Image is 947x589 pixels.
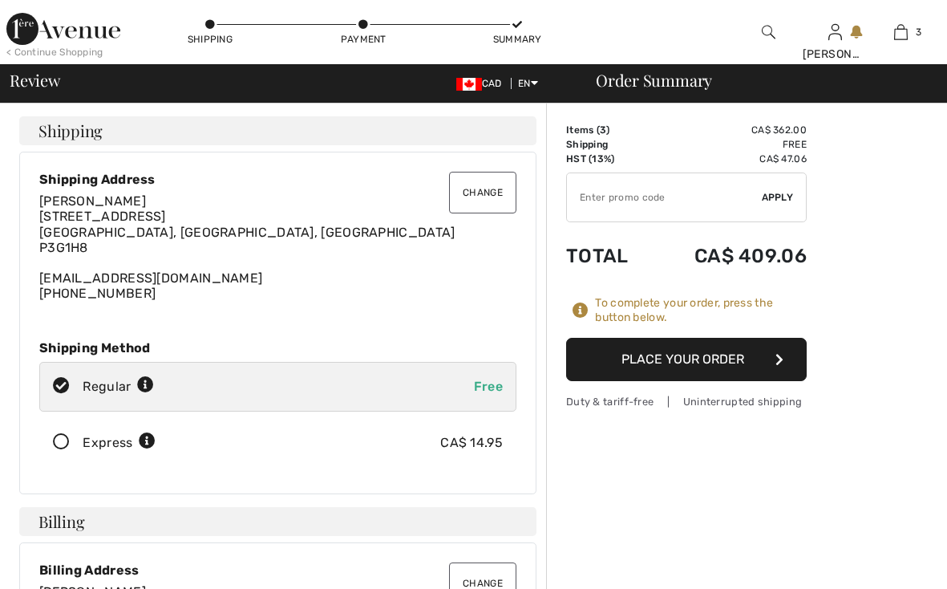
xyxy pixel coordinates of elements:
div: Express [83,433,156,453]
td: Items ( ) [566,123,652,137]
button: Place Your Order [566,338,807,381]
div: Regular [83,377,154,396]
td: CA$ 409.06 [652,229,807,283]
div: < Continue Shopping [6,45,103,59]
span: [STREET_ADDRESS] [GEOGRAPHIC_DATA], [GEOGRAPHIC_DATA], [GEOGRAPHIC_DATA] P3G1H8 [39,209,455,254]
td: HST (13%) [566,152,652,166]
div: Payment [339,32,387,47]
img: 1ère Avenue [6,13,120,45]
div: CA$ 14.95 [440,433,503,453]
a: 3 [868,22,933,42]
td: Shipping [566,137,652,152]
span: Free [474,379,503,394]
img: My Bag [894,22,908,42]
input: Promo code [567,173,762,221]
a: Sign In [828,24,842,39]
div: [EMAIL_ADDRESS][DOMAIN_NAME] [PHONE_NUMBER] [39,193,516,301]
div: [PERSON_NAME] [803,46,868,63]
span: Shipping [38,123,103,139]
button: Change [449,172,516,213]
span: 3 [916,25,921,39]
div: To complete your order, press the button below. [595,296,807,325]
div: Shipping Method [39,340,516,355]
span: CAD [456,78,508,89]
span: Apply [762,190,794,205]
td: CA$ 362.00 [652,123,807,137]
div: Billing Address [39,563,516,578]
img: Canadian Dollar [456,78,482,91]
span: 3 [600,124,606,136]
div: Duty & tariff-free | Uninterrupted shipping [566,394,807,409]
td: CA$ 47.06 [652,152,807,166]
span: [PERSON_NAME] [39,193,146,209]
div: Shipping [186,32,234,47]
div: Shipping Address [39,172,516,187]
img: search the website [762,22,775,42]
img: My Info [828,22,842,42]
td: Total [566,229,652,283]
td: Free [652,137,807,152]
span: EN [518,78,538,89]
div: Summary [493,32,541,47]
span: Review [10,72,60,88]
div: Order Summary [577,72,937,88]
span: Billing [38,514,84,530]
